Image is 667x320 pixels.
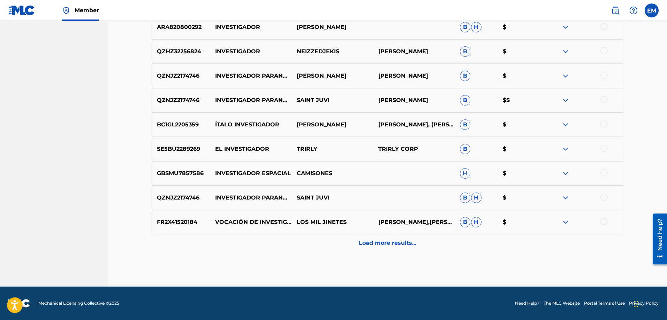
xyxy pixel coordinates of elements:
p: SAINT JUVI [292,194,374,202]
span: Mechanical Licensing Collective © 2025 [38,300,119,306]
p: ÍTALO INVESTIGADOR [211,120,292,129]
img: MLC Logo [8,5,35,15]
p: $ [498,23,541,31]
div: User Menu [645,3,659,17]
span: B [460,22,470,32]
span: B [460,95,470,106]
p: QZHZ32256824 [152,47,211,56]
img: expand [561,218,570,226]
span: B [460,71,470,81]
a: Need Help? [515,300,539,306]
img: expand [561,120,570,129]
span: H [471,217,482,227]
img: logo [8,299,30,307]
a: Privacy Policy [629,300,659,306]
p: QZNJZ2174746 [152,72,211,80]
a: Public Search [608,3,622,17]
img: expand [561,96,570,104]
p: [PERSON_NAME] [374,72,455,80]
span: B [460,119,470,130]
span: B [460,217,470,227]
p: [PERSON_NAME] [292,120,374,129]
p: SE5BU2289269 [152,145,211,153]
span: B [460,144,470,154]
p: BC1GL2205359 [152,120,211,129]
p: $ [498,218,541,226]
img: expand [561,169,570,178]
p: $ [498,145,541,153]
p: INVESTIGADOR PARANORMAL [211,72,292,80]
p: [PERSON_NAME] [374,47,455,56]
p: [PERSON_NAME] [374,96,455,104]
p: SAINT JUVI [292,96,374,104]
p: VOCACIÓN DE INVESTIGADOR [211,218,292,226]
div: Arrastrar [634,294,638,314]
img: expand [561,72,570,80]
a: Portal Terms of Use [584,300,625,306]
img: Top Rightsholder [62,6,70,15]
span: B [460,193,470,203]
p: $ [498,169,541,178]
div: Help [627,3,641,17]
a: The MLC Website [544,300,580,306]
img: search [611,6,620,15]
p: CAMISONES [292,169,374,178]
div: Widget de chat [632,287,667,320]
p: $ [498,47,541,56]
img: expand [561,194,570,202]
iframe: Resource Center [647,211,667,267]
p: TRIRLY [292,145,374,153]
p: INVESTIGADOR [211,47,292,56]
p: [PERSON_NAME], [PERSON_NAME] [374,120,455,129]
iframe: Chat Widget [632,287,667,320]
p: [PERSON_NAME] [292,72,374,80]
span: H [471,193,482,203]
p: QZNJZ2174746 [152,194,211,202]
p: GBSMU7857586 [152,169,211,178]
p: QZNJZ2174746 [152,96,211,104]
p: $ [498,120,541,129]
span: Member [75,6,99,14]
img: help [629,6,638,15]
span: B [460,46,470,57]
p: INVESTIGADOR ESPACIAL [211,169,292,178]
p: INVESTIGADOR PARANORMAL [211,194,292,202]
img: expand [561,23,570,31]
p: EL INVESTIGADOR [211,145,292,153]
p: [PERSON_NAME],[PERSON_NAME],[PERSON_NAME], LOS MIL JINETES [374,218,455,226]
img: expand [561,47,570,56]
p: $ [498,72,541,80]
span: H [460,168,470,179]
p: FR2X41520184 [152,218,211,226]
p: $$ [498,96,541,104]
img: expand [561,145,570,153]
p: Load more results... [359,239,416,247]
p: $ [498,194,541,202]
p: ARA820800292 [152,23,211,31]
p: INVESTIGADOR PARANORMAL [211,96,292,104]
span: H [471,22,482,32]
p: INVESTIGADOR [211,23,292,31]
p: [PERSON_NAME] [292,23,374,31]
p: LOS MIL JINETES [292,218,374,226]
p: NEIZZEDJEKIS [292,47,374,56]
p: TRIRLY CORP [374,145,455,153]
